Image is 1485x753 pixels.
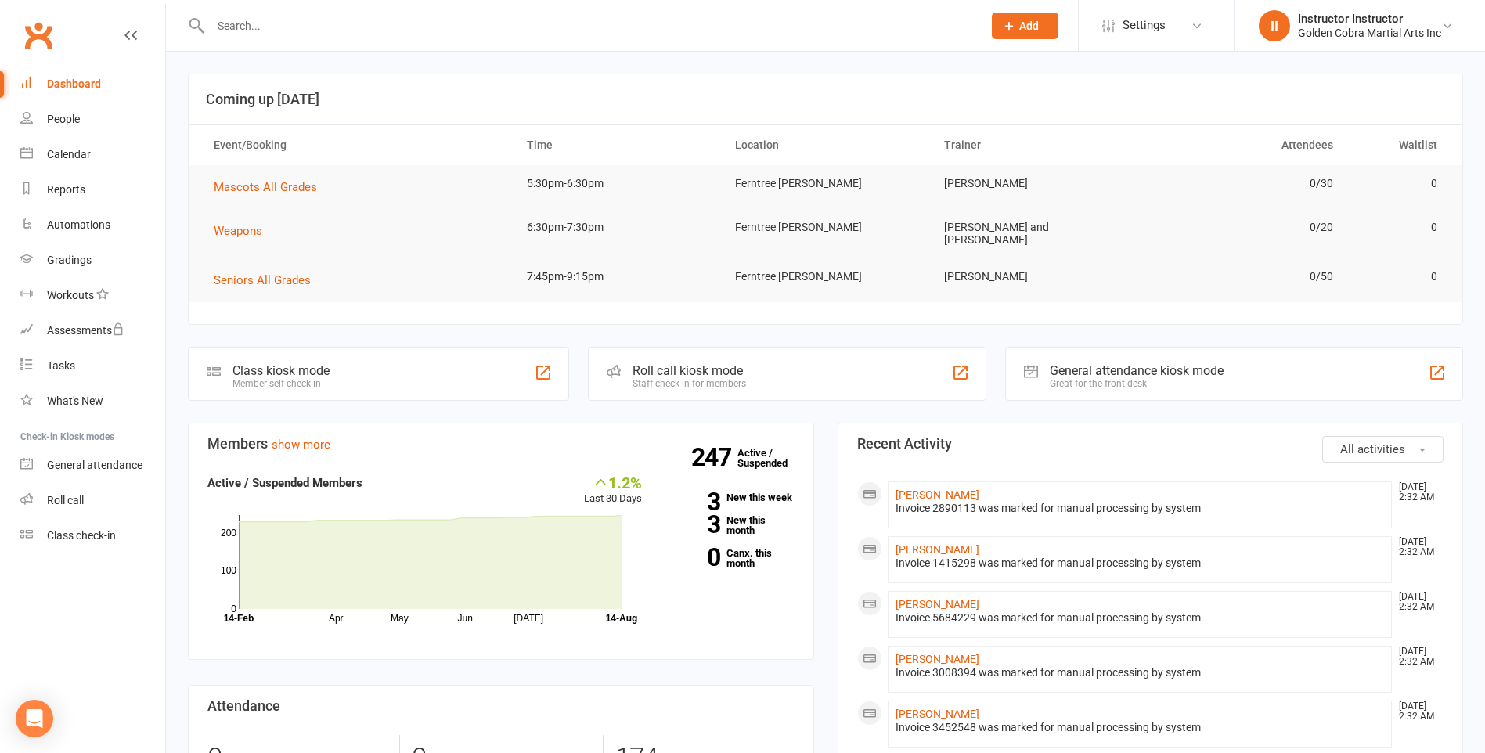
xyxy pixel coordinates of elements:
[665,492,795,503] a: 3New this week
[47,395,103,407] div: What's New
[47,113,80,125] div: People
[1298,12,1441,26] div: Instructor Instructor
[206,15,971,37] input: Search...
[1391,482,1443,503] time: [DATE] 2:32 AM
[896,557,1386,570] div: Invoice 1415298 was marked for manual processing by system
[1123,8,1166,43] span: Settings
[930,125,1138,165] th: Trainer
[47,254,92,266] div: Gradings
[1138,125,1346,165] th: Attendees
[721,258,929,295] td: Ferntree [PERSON_NAME]
[896,502,1386,515] div: Invoice 2890113 was marked for manual processing by system
[20,448,165,483] a: General attendance kiosk mode
[513,209,721,246] td: 6:30pm-7:30pm
[1347,125,1451,165] th: Waitlist
[47,148,91,160] div: Calendar
[207,698,795,714] h3: Attendance
[1347,209,1451,246] td: 0
[992,13,1058,39] button: Add
[737,436,806,480] a: 247Active / Suspended
[665,548,795,568] a: 0Canx. this month
[20,67,165,102] a: Dashboard
[1138,209,1346,246] td: 0/20
[272,438,330,452] a: show more
[691,445,737,469] strong: 247
[513,258,721,295] td: 7:45pm-9:15pm
[857,436,1444,452] h3: Recent Activity
[47,183,85,196] div: Reports
[721,209,929,246] td: Ferntree [PERSON_NAME]
[1347,258,1451,295] td: 0
[930,209,1138,258] td: [PERSON_NAME] and [PERSON_NAME]
[207,436,795,452] h3: Members
[47,218,110,231] div: Automations
[633,363,746,378] div: Roll call kiosk mode
[214,222,273,240] button: Weapons
[214,178,328,196] button: Mascots All Grades
[665,515,795,535] a: 3New this month
[665,490,720,513] strong: 3
[896,708,979,720] a: [PERSON_NAME]
[214,273,311,287] span: Seniors All Grades
[930,165,1138,202] td: [PERSON_NAME]
[1322,436,1444,463] button: All activities
[896,653,979,665] a: [PERSON_NAME]
[665,546,720,569] strong: 0
[20,313,165,348] a: Assessments
[584,474,642,507] div: Last 30 Days
[633,378,746,389] div: Staff check-in for members
[721,125,929,165] th: Location
[896,488,979,501] a: [PERSON_NAME]
[206,92,1445,107] h3: Coming up [DATE]
[207,476,362,490] strong: Active / Suspended Members
[232,378,330,389] div: Member self check-in
[513,165,721,202] td: 5:30pm-6:30pm
[47,459,142,471] div: General attendance
[665,513,720,536] strong: 3
[20,348,165,384] a: Tasks
[1050,363,1224,378] div: General attendance kiosk mode
[214,224,262,238] span: Weapons
[1050,378,1224,389] div: Great for the front desk
[896,666,1386,679] div: Invoice 3008394 was marked for manual processing by system
[1391,592,1443,612] time: [DATE] 2:32 AM
[1391,701,1443,722] time: [DATE] 2:32 AM
[1347,165,1451,202] td: 0
[20,518,165,553] a: Class kiosk mode
[896,721,1386,734] div: Invoice 3452548 was marked for manual processing by system
[200,125,513,165] th: Event/Booking
[47,494,84,506] div: Roll call
[1391,537,1443,557] time: [DATE] 2:32 AM
[721,165,929,202] td: Ferntree [PERSON_NAME]
[232,363,330,378] div: Class kiosk mode
[19,16,58,55] a: Clubworx
[20,278,165,313] a: Workouts
[930,258,1138,295] td: [PERSON_NAME]
[214,180,317,194] span: Mascots All Grades
[1138,165,1346,202] td: 0/30
[20,172,165,207] a: Reports
[1019,20,1039,32] span: Add
[1340,442,1405,456] span: All activities
[20,483,165,518] a: Roll call
[47,77,101,90] div: Dashboard
[20,102,165,137] a: People
[1259,10,1290,41] div: II
[16,700,53,737] div: Open Intercom Messenger
[47,359,75,372] div: Tasks
[896,543,979,556] a: [PERSON_NAME]
[20,243,165,278] a: Gradings
[1298,26,1441,40] div: Golden Cobra Martial Arts Inc
[20,137,165,172] a: Calendar
[513,125,721,165] th: Time
[20,384,165,419] a: What's New
[20,207,165,243] a: Automations
[896,611,1386,625] div: Invoice 5684229 was marked for manual processing by system
[47,289,94,301] div: Workouts
[1138,258,1346,295] td: 0/50
[584,474,642,491] div: 1.2%
[1391,647,1443,667] time: [DATE] 2:32 AM
[214,271,322,290] button: Seniors All Grades
[47,529,116,542] div: Class check-in
[896,598,979,611] a: [PERSON_NAME]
